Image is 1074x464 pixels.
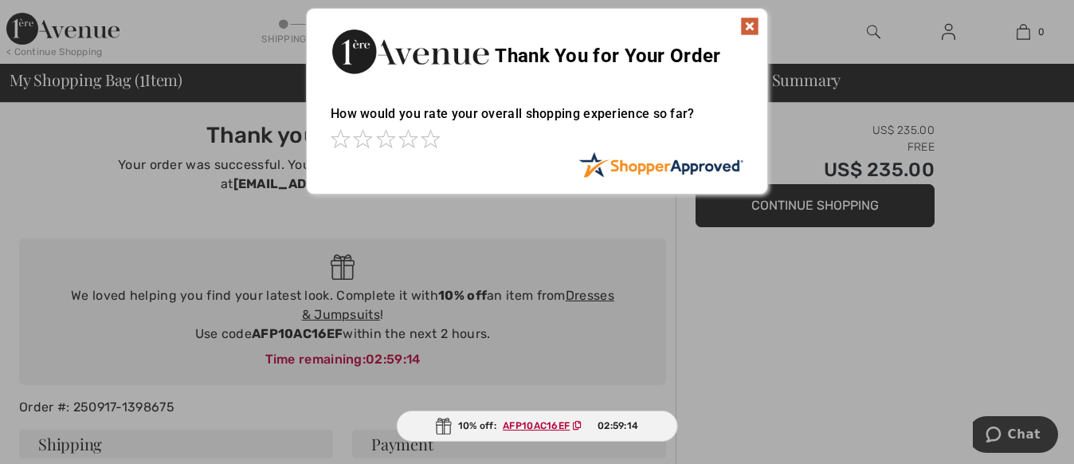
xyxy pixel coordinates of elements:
ins: AFP10AC16EF [503,420,570,431]
img: Thank You for Your Order [331,25,490,78]
div: How would you rate your overall shopping experience so far? [331,90,743,151]
span: Thank You for Your Order [495,45,720,67]
img: Gift.svg [436,418,452,435]
span: 02:59:14 [598,419,638,433]
div: 10% off: [397,411,678,442]
span: Chat [35,11,68,26]
img: x [740,17,759,36]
